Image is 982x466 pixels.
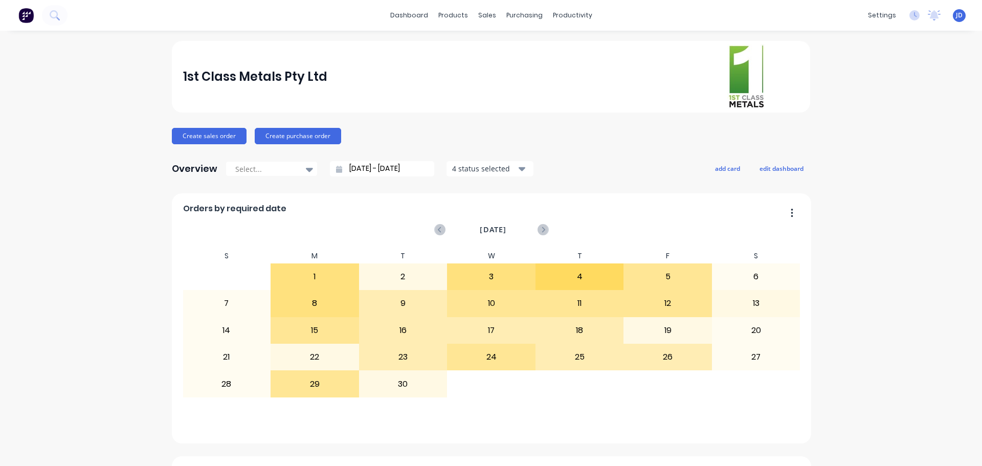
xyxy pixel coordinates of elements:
[956,11,963,20] span: JD
[385,8,433,23] a: dashboard
[183,291,271,316] div: 7
[447,161,533,176] button: 4 status selected
[360,344,447,370] div: 23
[183,203,286,215] span: Orders by required date
[536,291,623,316] div: 11
[708,162,747,175] button: add card
[271,371,359,396] div: 29
[624,344,711,370] div: 26
[271,344,359,370] div: 22
[183,371,271,396] div: 28
[624,318,711,343] div: 19
[624,264,711,290] div: 5
[448,264,535,290] div: 3
[480,224,506,235] span: [DATE]
[448,344,535,370] div: 24
[447,249,535,263] div: W
[360,371,447,396] div: 30
[712,291,800,316] div: 13
[172,128,247,144] button: Create sales order
[536,264,623,290] div: 4
[448,291,535,316] div: 10
[624,291,711,316] div: 12
[712,318,800,343] div: 20
[360,291,447,316] div: 9
[753,162,810,175] button: edit dashboard
[623,249,712,263] div: F
[727,44,765,109] img: 1st Class Metals Pty Ltd
[501,8,548,23] div: purchasing
[18,8,34,23] img: Factory
[183,344,271,370] div: 21
[255,128,341,144] button: Create purchase order
[433,8,473,23] div: products
[172,159,217,179] div: Overview
[535,249,624,263] div: T
[183,249,271,263] div: S
[271,264,359,290] div: 1
[473,8,501,23] div: sales
[271,291,359,316] div: 8
[536,344,623,370] div: 25
[712,249,800,263] div: S
[536,318,623,343] div: 18
[183,66,327,87] div: 1st Class Metals Pty Ltd
[452,163,517,174] div: 4 status selected
[271,249,359,263] div: M
[271,318,359,343] div: 15
[360,264,447,290] div: 2
[448,318,535,343] div: 17
[863,8,901,23] div: settings
[360,318,447,343] div: 16
[712,264,800,290] div: 6
[183,318,271,343] div: 14
[712,344,800,370] div: 27
[359,249,448,263] div: T
[548,8,597,23] div: productivity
